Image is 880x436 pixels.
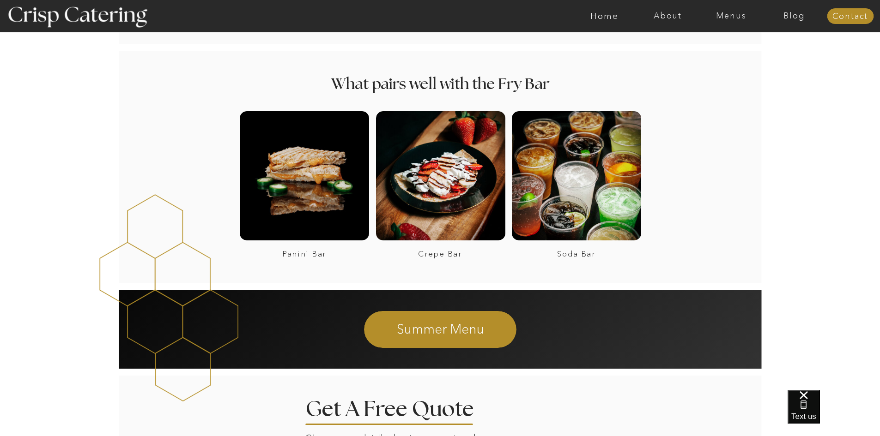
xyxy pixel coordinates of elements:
[269,77,612,95] h2: What pairs well with the Fry Bar
[788,390,880,436] iframe: podium webchat widget bubble
[514,250,639,258] a: Soda Bar
[827,12,874,21] a: Contact
[573,12,636,21] a: Home
[315,320,566,337] a: Summer Menu
[636,12,699,21] a: About
[377,250,503,258] a: Crepe Bar
[699,12,763,21] a: Menus
[242,250,367,258] a: Panini Bar
[305,399,502,416] h2: Get A Free Quote
[763,12,826,21] a: Blog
